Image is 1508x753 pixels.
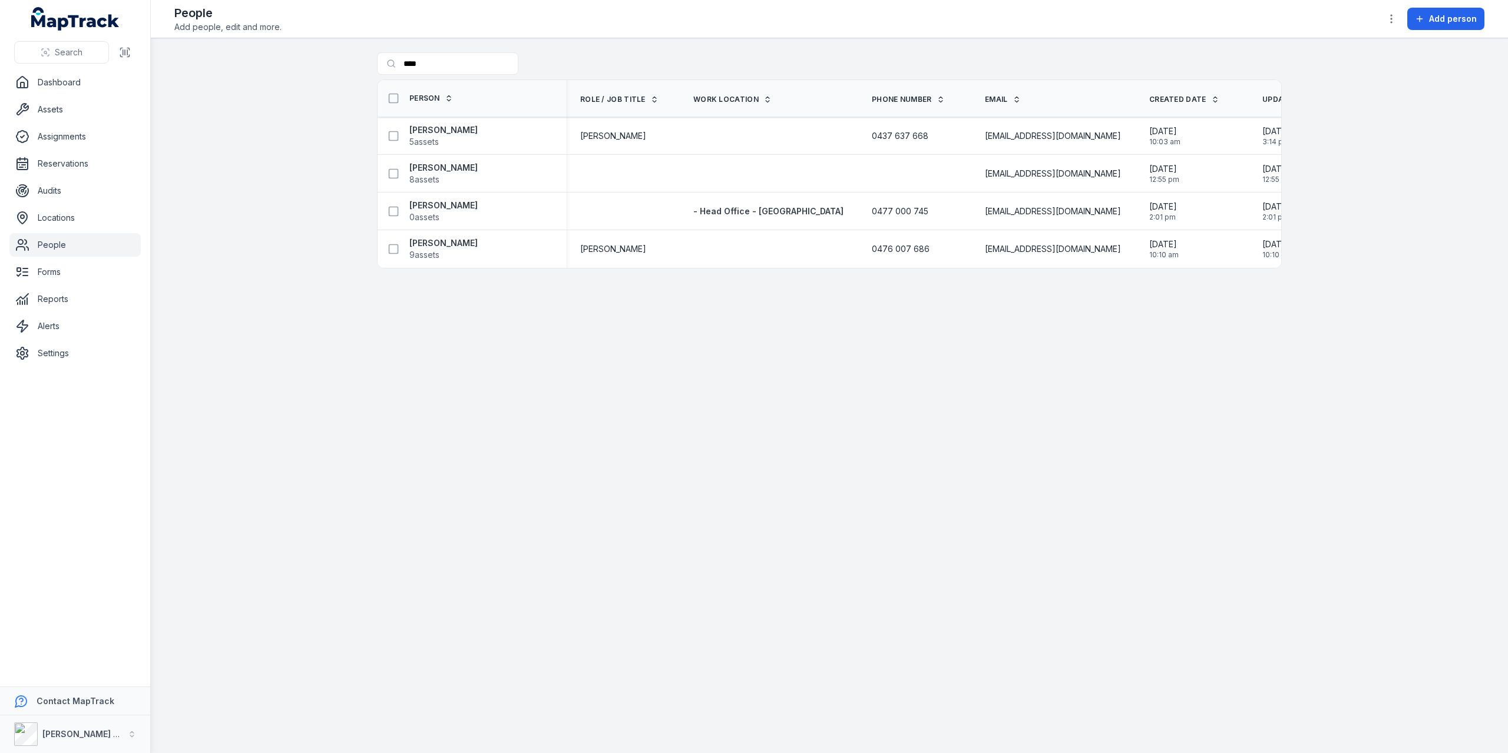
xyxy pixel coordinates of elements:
[1262,201,1290,222] time: 3/21/2025, 2:01:39 PM
[1149,201,1177,222] time: 3/21/2025, 2:01:39 PM
[409,162,478,185] a: [PERSON_NAME]8assets
[872,205,928,217] span: 0477 000 745
[1149,175,1179,184] span: 12:55 pm
[872,95,932,104] span: Phone Number
[1262,238,1292,260] time: 3/4/2025, 10:10:39 AM
[872,130,928,142] span: 0437 637 668
[985,205,1121,217] span: [EMAIL_ADDRESS][DOMAIN_NAME]
[1407,8,1484,30] button: Add person
[409,94,453,103] a: Person
[9,179,141,203] a: Audits
[985,168,1121,180] span: [EMAIL_ADDRESS][DOMAIN_NAME]
[409,174,439,185] span: 8 assets
[1262,175,1292,184] span: 12:55 pm
[9,71,141,94] a: Dashboard
[31,7,120,31] a: MapTrack
[9,125,141,148] a: Assignments
[1149,125,1180,137] span: [DATE]
[9,260,141,284] a: Forms
[1149,238,1179,250] span: [DATE]
[985,95,1008,104] span: Email
[409,136,439,148] span: 5 assets
[409,211,439,223] span: 0 assets
[409,237,478,261] a: [PERSON_NAME]9assets
[872,95,945,104] a: Phone Number
[1262,95,1334,104] a: Updated Date
[9,98,141,121] a: Assets
[409,237,478,249] strong: [PERSON_NAME]
[872,243,930,255] span: 0476 007 686
[580,95,646,104] span: role / job title
[1149,163,1179,175] span: [DATE]
[174,5,282,21] h2: People
[1149,125,1180,147] time: 3/4/2025, 10:03:12 AM
[9,314,141,338] a: Alerts
[985,130,1121,142] span: [EMAIL_ADDRESS][DOMAIN_NAME]
[409,200,478,211] strong: [PERSON_NAME]
[1149,163,1179,184] time: 5/16/2025, 12:55:15 PM
[9,206,141,230] a: Locations
[693,95,759,104] span: Work Location
[580,243,646,255] span: [PERSON_NAME]
[9,152,141,175] a: Reservations
[693,205,844,217] a: - Head Office - [GEOGRAPHIC_DATA]
[693,206,844,216] span: - Head Office - [GEOGRAPHIC_DATA]
[1262,95,1321,104] span: Updated Date
[580,130,646,142] span: [PERSON_NAME]
[580,95,659,104] a: role / job title
[409,249,439,261] span: 9 assets
[9,233,141,257] a: People
[985,95,1021,104] a: Email
[1262,213,1290,222] span: 2:01 pm
[1149,95,1219,104] a: Created Date
[1262,163,1292,184] time: 5/16/2025, 12:55:15 PM
[1149,95,1206,104] span: Created Date
[9,341,141,365] a: Settings
[1429,13,1477,25] span: Add person
[409,124,478,136] strong: [PERSON_NAME]
[409,124,478,148] a: [PERSON_NAME]5assets
[1262,201,1290,213] span: [DATE]
[1262,238,1292,250] span: [DATE]
[1149,201,1177,213] span: [DATE]
[1262,250,1292,260] span: 10:10 am
[693,95,772,104] a: Work Location
[1262,163,1292,175] span: [DATE]
[1262,125,1290,137] span: [DATE]
[1262,137,1290,147] span: 3:14 pm
[9,287,141,311] a: Reports
[174,21,282,33] span: Add people, edit and more.
[1262,125,1290,147] time: 5/16/2025, 3:14:59 PM
[409,94,440,103] span: Person
[1149,213,1177,222] span: 2:01 pm
[409,162,478,174] strong: [PERSON_NAME]
[985,243,1121,255] span: [EMAIL_ADDRESS][DOMAIN_NAME]
[42,729,124,739] strong: [PERSON_NAME] Air
[37,696,114,706] strong: Contact MapTrack
[409,200,478,223] a: [PERSON_NAME]0assets
[1149,238,1179,260] time: 3/4/2025, 10:10:39 AM
[55,47,82,58] span: Search
[14,41,109,64] button: Search
[1149,250,1179,260] span: 10:10 am
[1149,137,1180,147] span: 10:03 am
